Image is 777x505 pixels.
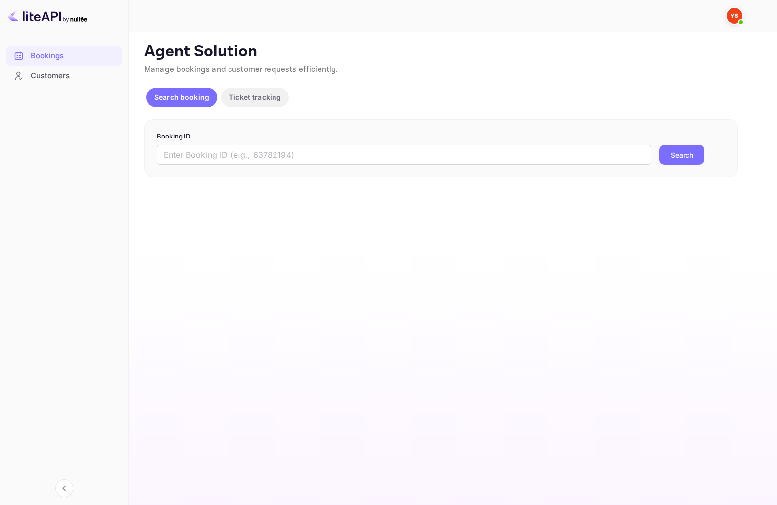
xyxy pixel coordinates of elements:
[8,8,87,24] img: LiteAPI logo
[31,50,117,62] div: Bookings
[157,132,726,141] p: Booking ID
[727,8,742,24] img: Yandex Support
[55,479,73,497] button: Collapse navigation
[6,66,122,86] div: Customers
[6,46,122,65] a: Bookings
[6,46,122,66] div: Bookings
[229,92,281,102] p: Ticket tracking
[31,70,117,82] div: Customers
[154,92,209,102] p: Search booking
[144,64,338,75] span: Manage bookings and customer requests efficiently.
[6,66,122,85] a: Customers
[659,145,704,165] button: Search
[157,145,651,165] input: Enter Booking ID (e.g., 63782194)
[144,42,759,62] p: Agent Solution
